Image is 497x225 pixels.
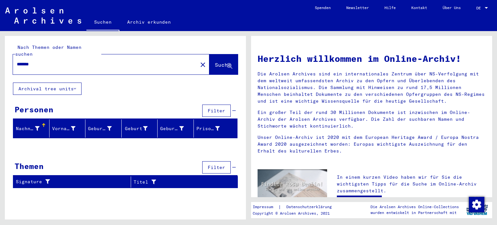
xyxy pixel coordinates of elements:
[258,109,486,129] p: Ein großer Teil der rund 30 Millionen Dokumente ist inzwischen im Online-Archiv der Arolsen Archi...
[160,125,184,132] div: Geburtsdatum
[88,123,121,134] div: Geburtsname
[469,197,484,212] div: Zustimmung ändern
[253,210,339,216] p: Copyright © Arolsen Archives, 2021
[52,125,76,132] div: Vorname
[134,179,222,186] div: Titel
[370,204,459,210] p: Die Arolsen Archives Online-Collections
[134,177,230,187] div: Titel
[86,14,119,31] a: Suchen
[469,197,484,212] img: Zustimmung ändern
[15,160,44,172] div: Themen
[16,125,39,132] div: Nachname
[119,14,179,30] a: Archiv erkunden
[202,161,231,174] button: Filter
[209,54,238,74] button: Suche
[13,83,82,95] button: Archival tree units
[88,125,112,132] div: Geburtsname
[476,6,483,10] span: DE
[258,134,486,154] p: Unser Online-Archiv ist 2020 mit dem European Heritage Award / Europa Nostra Award 2020 ausgezeic...
[5,7,81,24] img: Arolsen_neg.svg
[196,123,230,134] div: Prisoner #
[253,204,278,210] a: Impressum
[16,177,131,187] div: Signature
[199,61,207,69] mat-icon: close
[208,164,225,170] span: Filter
[158,119,194,138] mat-header-cell: Geburtsdatum
[52,123,85,134] div: Vorname
[281,204,339,210] a: Datenschutzerklärung
[122,119,158,138] mat-header-cell: Geburt‏
[215,62,231,68] span: Suche
[196,125,220,132] div: Prisoner #
[16,178,123,185] div: Signature
[85,119,122,138] mat-header-cell: Geburtsname
[370,210,459,216] p: wurden entwickelt in Partnerschaft mit
[160,123,193,134] div: Geburtsdatum
[208,108,225,114] span: Filter
[202,105,231,117] button: Filter
[50,119,86,138] mat-header-cell: Vorname
[15,44,82,57] mat-label: Nach Themen oder Namen suchen
[337,196,382,208] a: Video ansehen
[15,104,53,115] div: Personen
[253,204,339,210] div: |
[124,123,158,134] div: Geburt‏
[258,169,327,207] img: video.jpg
[124,125,148,132] div: Geburt‏
[194,119,237,138] mat-header-cell: Prisoner #
[196,58,209,71] button: Clear
[16,123,49,134] div: Nachname
[337,174,486,194] p: In einem kurzen Video haben wir für Sie die wichtigsten Tipps für die Suche im Online-Archiv zusa...
[13,119,50,138] mat-header-cell: Nachname
[258,52,486,65] h1: Herzlich willkommen im Online-Archiv!
[258,71,486,105] p: Die Arolsen Archives sind ein internationales Zentrum über NS-Verfolgung mit dem weltweit umfasse...
[465,202,489,218] img: yv_logo.png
